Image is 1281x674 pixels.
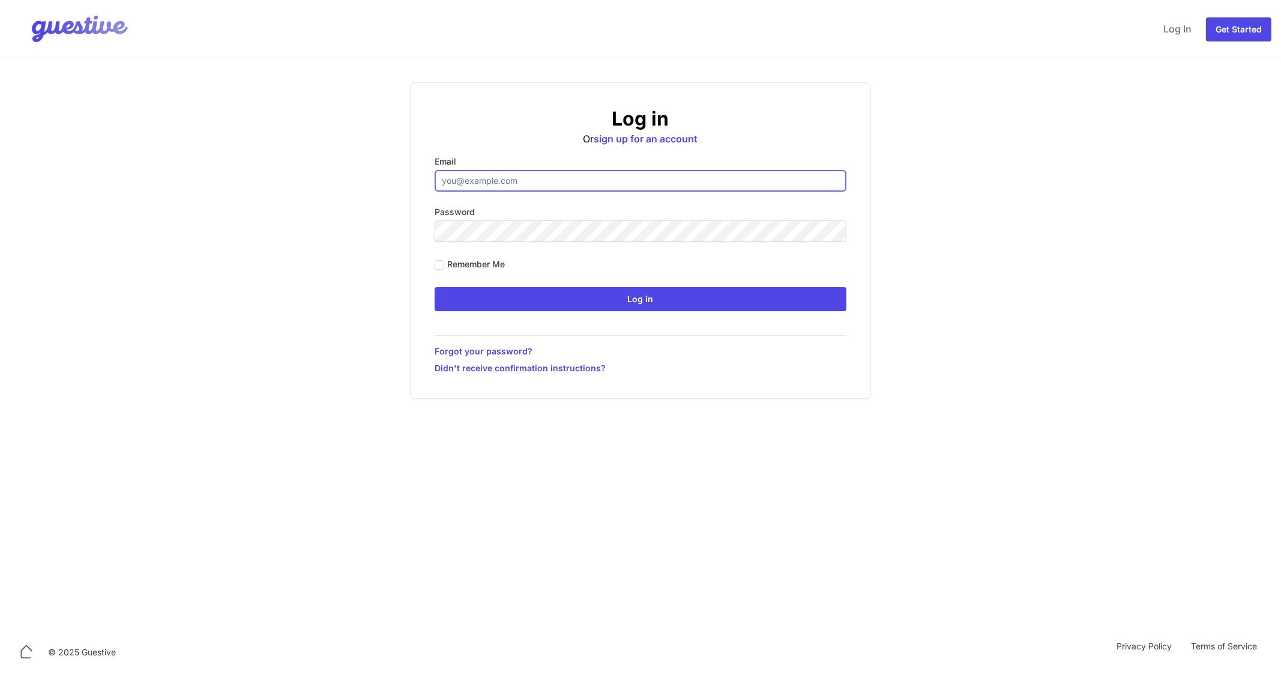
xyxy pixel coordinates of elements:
[435,206,846,218] label: Password
[435,107,846,131] h2: Log in
[1206,17,1271,41] a: Get Started
[435,287,846,311] input: Log in
[435,345,846,357] a: Forgot your password?
[447,258,505,270] label: Remember me
[435,156,846,168] label: Email
[1159,14,1196,43] a: Log In
[435,170,846,192] input: you@example.com
[10,5,131,53] img: Your Company
[1181,640,1267,664] a: Terms of Service
[435,362,846,374] a: Didn't receive confirmation instructions?
[48,646,116,658] div: © 2025 Guestive
[435,107,846,146] div: Or
[594,133,698,145] a: sign up for an account
[1107,640,1181,664] a: Privacy Policy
